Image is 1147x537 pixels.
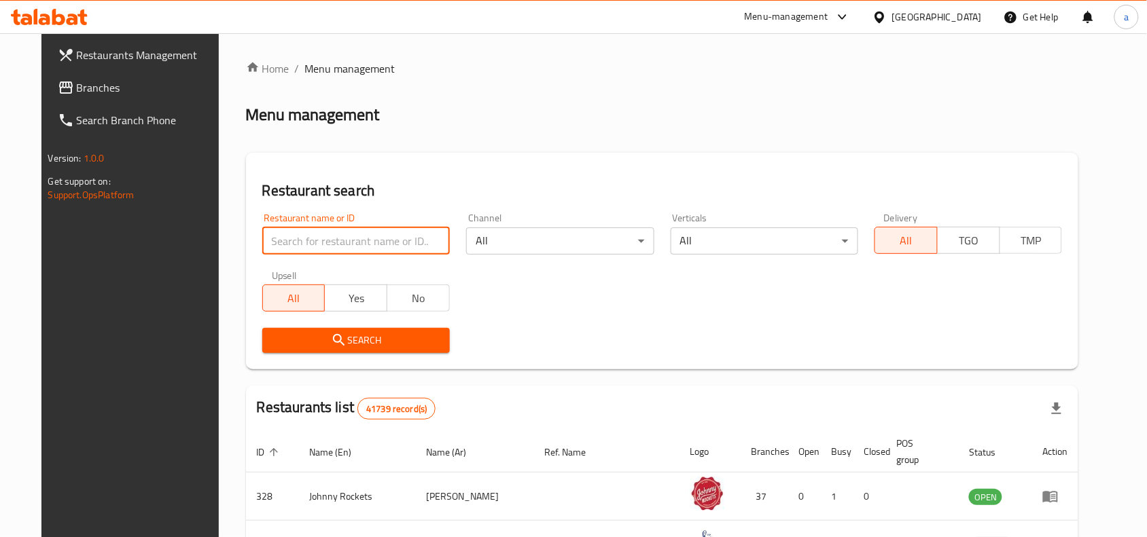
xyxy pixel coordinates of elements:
[853,431,886,473] th: Closed
[1124,10,1129,24] span: a
[788,431,821,473] th: Open
[745,9,828,25] div: Menu-management
[1040,392,1073,425] div: Export file
[690,477,724,511] img: Johnny Rockets
[671,227,858,255] div: All
[268,289,320,308] span: All
[262,284,325,312] button: All
[295,60,300,77] li: /
[77,112,222,128] span: Search Branch Phone
[262,181,1063,201] h2: Restaurant search
[77,79,222,96] span: Branches
[387,284,450,312] button: No
[937,227,1000,254] button: TGO
[305,60,395,77] span: Menu management
[299,473,416,521] td: Johnny Rockets
[257,444,283,460] span: ID
[969,444,1013,460] span: Status
[892,10,982,24] div: [GEOGRAPHIC_DATA]
[881,231,932,251] span: All
[969,489,1002,505] span: OPEN
[84,149,105,167] span: 1.0.0
[741,473,788,521] td: 37
[544,444,603,460] span: Ref. Name
[246,60,1079,77] nav: breadcrumb
[875,227,938,254] button: All
[426,444,484,460] span: Name (Ar)
[357,398,436,420] div: Total records count
[358,403,435,415] span: 41739 record(s)
[246,60,289,77] a: Home
[741,431,788,473] th: Branches
[246,473,299,521] td: 328
[680,431,741,473] th: Logo
[969,489,1002,505] div: OPEN
[884,213,918,223] label: Delivery
[262,227,450,255] input: Search for restaurant name or ID..
[1031,431,1078,473] th: Action
[943,231,995,251] span: TGO
[310,444,370,460] span: Name (En)
[47,39,233,71] a: Restaurants Management
[47,104,233,136] a: Search Branch Phone
[273,332,439,349] span: Search
[257,397,436,420] h2: Restaurants list
[1042,488,1067,504] div: Menu
[1000,227,1063,254] button: TMP
[415,473,533,521] td: [PERSON_NAME]
[246,104,380,126] h2: Menu management
[821,473,853,521] td: 1
[272,271,297,280] label: Upsell
[897,435,942,468] span: POS group
[262,328,450,353] button: Search
[853,473,886,521] td: 0
[466,227,654,255] div: All
[47,71,233,104] a: Branches
[48,186,135,204] a: Support.OpsPlatform
[48,149,82,167] span: Version:
[788,473,821,521] td: 0
[1006,231,1057,251] span: TMP
[48,172,111,190] span: Get support on:
[821,431,853,473] th: Busy
[330,289,382,308] span: Yes
[324,284,387,312] button: Yes
[393,289,444,308] span: No
[77,47,222,63] span: Restaurants Management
